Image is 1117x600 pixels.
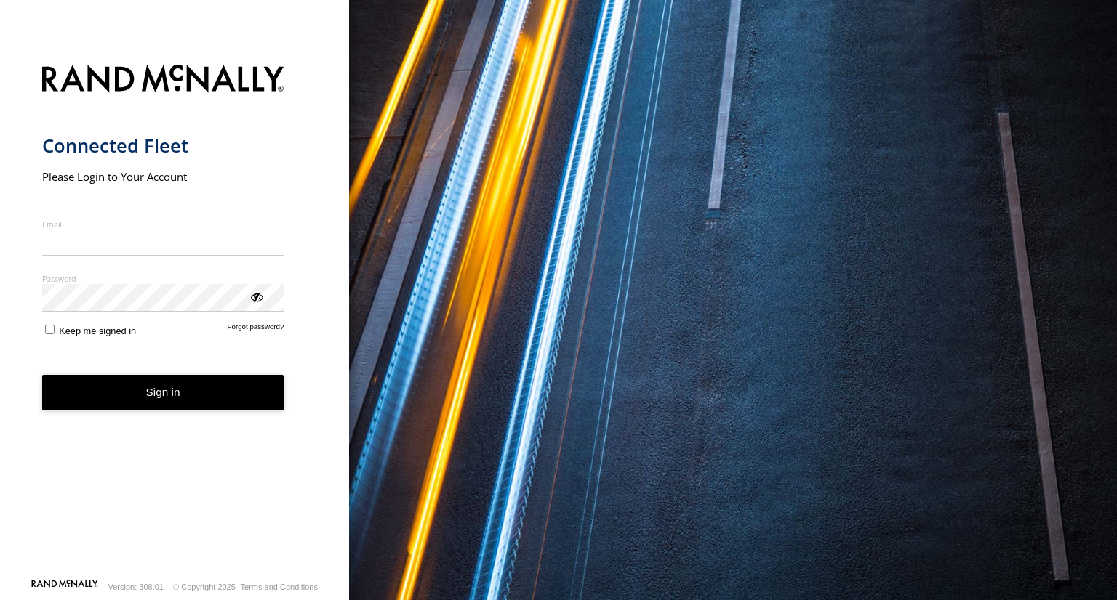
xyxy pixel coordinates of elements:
[31,580,98,594] a: Visit our Website
[173,583,318,591] div: © Copyright 2025 -
[249,289,263,304] div: ViewPassword
[108,583,164,591] div: Version: 308.01
[42,273,284,284] label: Password
[241,583,318,591] a: Terms and Conditions
[42,62,284,99] img: Rand McNally
[42,56,308,578] form: main
[228,323,284,336] a: Forgot password?
[42,219,284,230] label: Email
[45,325,55,334] input: Keep me signed in
[42,134,284,158] h1: Connected Fleet
[42,169,284,184] h2: Please Login to Your Account
[59,325,136,336] span: Keep me signed in
[42,375,284,410] button: Sign in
